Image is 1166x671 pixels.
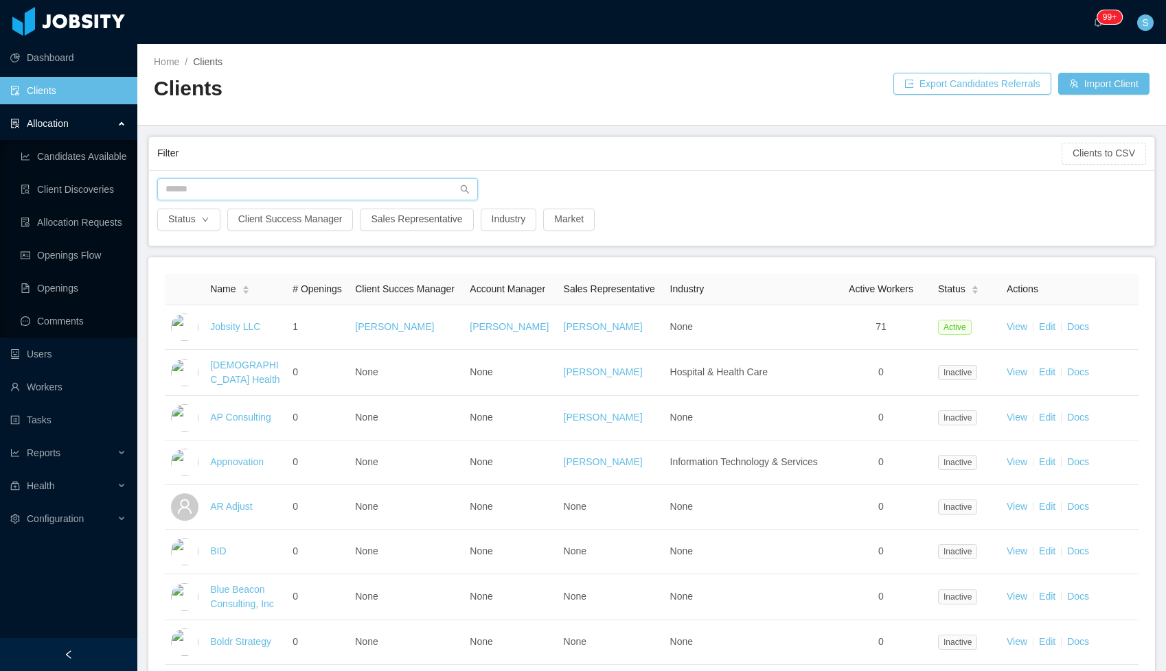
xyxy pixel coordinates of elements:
span: None [564,501,586,512]
span: S [1142,14,1148,31]
span: None [355,591,378,602]
a: icon: robotUsers [10,340,126,368]
div: Sort [971,283,979,293]
a: icon: profileTasks [10,406,126,434]
span: None [470,412,492,423]
span: None [470,545,492,556]
span: None [670,545,693,556]
td: 0 [287,396,350,440]
span: Industry [670,283,705,294]
span: None [670,591,693,602]
span: / [185,56,187,67]
img: 6a9a9300-fa44-11e7-85a6-757826c614fb_5acd233e7abdd-400w.jpeg [171,628,198,656]
button: Industry [481,209,537,231]
a: Docs [1067,501,1089,512]
td: 0 [287,350,350,396]
span: None [355,412,378,423]
span: Inactive [938,365,977,380]
td: 0 [287,485,350,530]
img: 6a98c4f0-fa44-11e7-92f0-8dd2fe54cc72_5a5e2f7bcfdbd-400w.png [171,538,198,565]
span: Hospital & Health Care [670,366,768,377]
a: View [1007,545,1027,556]
a: [PERSON_NAME] [564,321,643,332]
a: AP Consulting [210,412,271,423]
span: Reports [27,447,60,458]
span: Inactive [938,544,977,559]
a: [PERSON_NAME] [470,321,549,332]
span: None [670,412,693,423]
span: 1 [293,321,298,332]
a: Jobsity LLC [210,321,260,332]
a: Edit [1039,456,1055,467]
span: Configuration [27,513,84,524]
span: Information Technology & Services [670,456,818,467]
a: [DEMOGRAPHIC_DATA] Health [210,360,279,385]
button: Statusicon: down [157,209,220,231]
a: Edit [1039,321,1055,332]
button: Sales Representative [360,209,473,231]
a: icon: idcardOpenings Flow [21,242,126,269]
a: Docs [1067,366,1089,377]
a: View [1007,591,1027,602]
span: Inactive [938,635,977,650]
a: icon: pie-chartDashboard [10,44,126,71]
span: Health [27,480,54,491]
a: Edit [1039,412,1055,423]
a: [PERSON_NAME] [564,366,643,377]
span: # Openings [293,283,342,294]
span: Inactive [938,410,977,425]
span: None [470,636,492,647]
a: Edit [1039,501,1055,512]
td: 71 [830,305,933,350]
i: icon: medicine-box [10,481,20,491]
td: 0 [830,620,933,665]
span: None [670,501,693,512]
a: Docs [1067,456,1089,467]
a: icon: line-chartCandidates Available [21,143,126,170]
i: icon: line-chart [10,448,20,458]
span: None [470,591,492,602]
h2: Clients [154,75,652,103]
td: 0 [830,574,933,620]
a: Home [154,56,179,67]
a: icon: file-doneAllocation Requests [21,209,126,236]
span: Active Workers [849,283,913,294]
button: icon: usergroup-addImport Client [1058,73,1150,95]
a: icon: messageComments [21,307,126,335]
button: Clients to CSV [1062,143,1146,165]
img: dc41d540-fa30-11e7-b498-73b80f01daf1_657caab8ac997-400w.png [171,314,198,341]
a: icon: userWorkers [10,373,126,401]
i: icon: caret-up [971,283,979,287]
i: icon: caret-down [242,289,249,293]
span: None [470,366,492,377]
span: Sales Representative [564,283,655,294]
span: Allocation [27,118,69,129]
button: icon: exportExport Candidates Referrals [893,73,1051,95]
span: Actions [1007,283,1038,294]
span: None [670,636,693,647]
span: None [355,636,378,647]
a: View [1007,366,1027,377]
a: Edit [1039,591,1055,602]
span: Status [938,282,965,296]
img: 6a95fc60-fa44-11e7-a61b-55864beb7c96_5a5d513336692-400w.png [171,404,198,432]
i: icon: solution [10,119,20,128]
a: View [1007,412,1027,423]
span: Account Manager [470,283,545,294]
a: icon: file-textOpenings [21,274,126,302]
i: icon: user [176,498,193,515]
td: 0 [830,530,933,574]
td: 0 [287,530,350,574]
span: Inactive [938,455,977,470]
a: Edit [1039,636,1055,647]
a: Boldr Strategy [210,636,271,647]
div: Sort [242,283,250,293]
span: None [355,501,378,512]
td: 0 [287,574,350,620]
span: Inactive [938,589,977,604]
span: None [355,456,378,467]
i: icon: caret-down [971,289,979,293]
i: icon: setting [10,514,20,523]
a: [PERSON_NAME] [564,412,643,423]
a: [PERSON_NAME] [564,456,643,467]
